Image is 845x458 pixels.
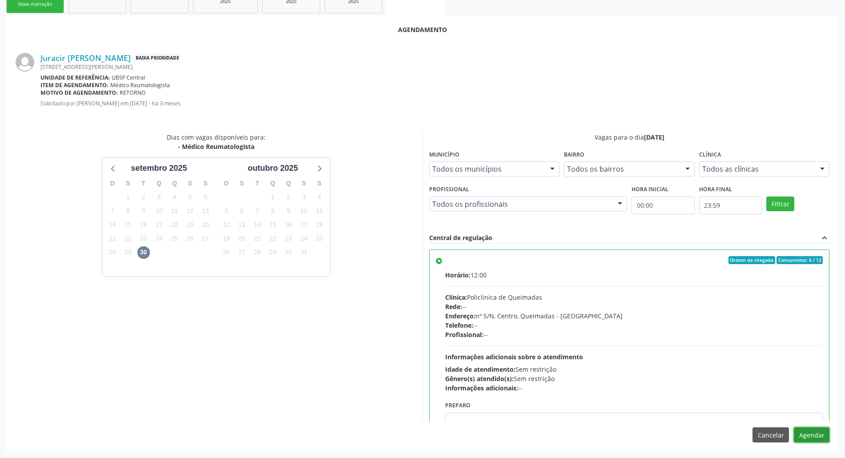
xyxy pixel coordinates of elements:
div: S [198,177,213,190]
div: Agendamento [16,25,829,34]
span: sábado, 25 de outubro de 2025 [313,233,326,245]
span: sábado, 27 de setembro de 2025 [199,233,212,245]
input: Selecione o horário [632,197,695,214]
span: sexta-feira, 10 de outubro de 2025 [298,205,310,217]
div: S [312,177,327,190]
span: domingo, 21 de setembro de 2025 [106,233,119,245]
span: quinta-feira, 30 de outubro de 2025 [282,246,294,259]
span: segunda-feira, 8 de setembro de 2025 [122,205,134,217]
span: Rede: [445,302,462,311]
div: -- [445,383,823,393]
p: Solicitado por [PERSON_NAME] em [DATE] - há 3 meses [40,100,829,107]
span: sexta-feira, 19 de setembro de 2025 [184,219,196,231]
div: S [182,177,198,190]
span: terça-feira, 28 de outubro de 2025 [251,246,264,259]
span: sexta-feira, 31 de outubro de 2025 [298,246,310,259]
span: sexta-feira, 17 de outubro de 2025 [298,219,310,231]
span: RETORNO [120,89,146,96]
span: quarta-feira, 1 de outubro de 2025 [266,191,279,203]
span: quarta-feira, 24 de setembro de 2025 [153,233,165,245]
span: sexta-feira, 26 de setembro de 2025 [184,233,196,245]
span: quinta-feira, 9 de outubro de 2025 [282,205,294,217]
span: segunda-feira, 27 de outubro de 2025 [236,246,248,259]
span: terça-feira, 23 de setembro de 2025 [137,233,150,245]
span: terça-feira, 16 de setembro de 2025 [137,219,150,231]
label: Clínica [699,148,721,162]
img: img [16,53,34,72]
span: Gênero(s) atendido(s): [445,374,514,383]
span: domingo, 28 de setembro de 2025 [106,246,119,259]
span: Baixa Prioridade [134,53,181,63]
span: terça-feira, 9 de setembro de 2025 [137,205,150,217]
span: quarta-feira, 15 de outubro de 2025 [266,219,279,231]
span: quinta-feira, 16 de outubro de 2025 [282,219,294,231]
div: S [296,177,312,190]
span: segunda-feira, 13 de outubro de 2025 [236,219,248,231]
span: quarta-feira, 10 de setembro de 2025 [153,205,165,217]
span: Todos as clínicas [702,165,811,173]
span: Horário: [445,271,471,279]
div: [STREET_ADDRESS][PERSON_NAME] [40,63,829,71]
span: [DATE] [644,133,664,141]
label: Bairro [564,148,584,162]
button: Cancelar [752,427,789,442]
span: segunda-feira, 15 de setembro de 2025 [122,219,134,231]
span: domingo, 26 de outubro de 2025 [220,246,233,259]
div: - Médico Reumatologista [167,142,266,151]
div: Vagas para o dia [429,133,829,142]
span: Consumidos: 6 / 12 [777,256,823,264]
div: Q [265,177,281,190]
label: Preparo [445,399,471,413]
input: Selecione o horário [699,197,762,214]
label: Hora inicial [632,183,668,197]
div: 12:00 [445,270,823,280]
div: Q [281,177,296,190]
div: T [136,177,151,190]
span: quarta-feira, 22 de outubro de 2025 [266,233,279,245]
span: Todos os bairros [567,165,676,173]
span: Profissional: [445,330,483,339]
span: segunda-feira, 1 de setembro de 2025 [122,191,134,203]
span: quarta-feira, 8 de outubro de 2025 [266,205,279,217]
span: UBSF Central [112,74,145,81]
div: Q [151,177,167,190]
div: S [234,177,249,190]
span: quinta-feira, 25 de setembro de 2025 [168,233,181,245]
span: sábado, 18 de outubro de 2025 [313,219,326,231]
label: Município [429,148,459,162]
b: Unidade de referência: [40,74,110,81]
div: -- [445,321,823,330]
div: D [219,177,234,190]
div: -- [445,302,823,311]
span: Informações adicionais sobre o atendimento [445,353,583,361]
div: T [249,177,265,190]
div: D [105,177,121,190]
span: sábado, 6 de setembro de 2025 [199,191,212,203]
span: segunda-feira, 6 de outubro de 2025 [236,205,248,217]
span: Ordem de chegada [728,256,775,264]
span: terça-feira, 21 de outubro de 2025 [251,233,264,245]
span: Idade de atendimento: [445,365,515,374]
span: domingo, 19 de outubro de 2025 [220,233,233,245]
label: Hora final [699,183,732,197]
span: sábado, 11 de outubro de 2025 [313,205,326,217]
span: sábado, 4 de outubro de 2025 [313,191,326,203]
span: terça-feira, 7 de outubro de 2025 [251,205,264,217]
div: Policlinica de Queimadas [445,293,823,302]
div: outubro 2025 [244,162,302,174]
span: terça-feira, 2 de setembro de 2025 [137,191,150,203]
div: Central de regulação [429,233,492,243]
span: Informações adicionais: [445,384,518,392]
div: setembro 2025 [127,162,190,174]
span: terça-feira, 30 de setembro de 2025 [137,246,150,259]
span: segunda-feira, 29 de setembro de 2025 [122,246,134,259]
span: quinta-feira, 23 de outubro de 2025 [282,233,294,245]
span: domingo, 12 de outubro de 2025 [220,219,233,231]
span: sexta-feira, 24 de outubro de 2025 [298,233,310,245]
span: terça-feira, 14 de outubro de 2025 [251,219,264,231]
div: Dias com vagas disponíveis para: [167,133,266,151]
div: Sem restrição [445,374,823,383]
span: segunda-feira, 22 de setembro de 2025 [122,233,134,245]
span: Todos os municípios [432,165,541,173]
div: S [120,177,136,190]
